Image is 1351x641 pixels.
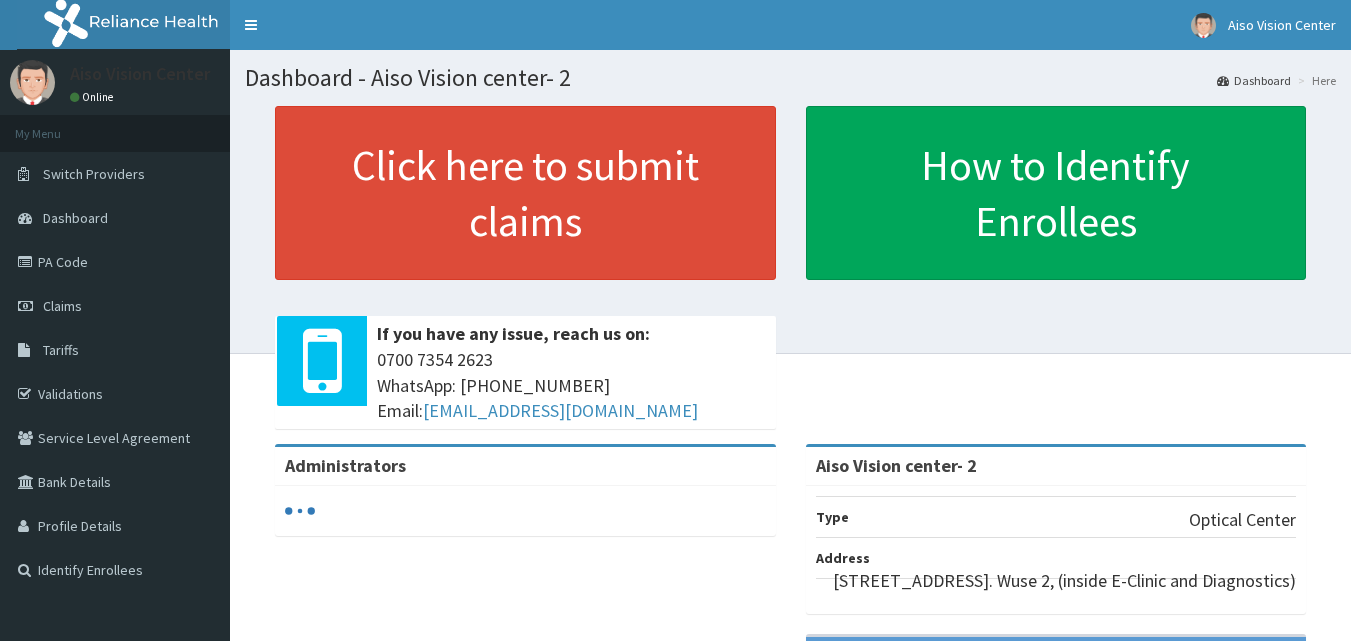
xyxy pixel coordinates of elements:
a: [EMAIL_ADDRESS][DOMAIN_NAME] [423,399,698,422]
strong: Aiso Vision center- 2 [816,454,977,477]
b: Address [816,549,870,567]
p: [STREET_ADDRESS]. Wuse 2, (inside E-Clinic and Diagnostics) [833,568,1296,594]
svg: audio-loading [285,496,315,526]
span: 0700 7354 2623 WhatsApp: [PHONE_NUMBER] Email: [377,347,766,424]
b: Administrators [285,454,406,477]
li: Here [1293,72,1336,89]
p: Aiso Vision Center [70,65,210,83]
h1: Dashboard - Aiso Vision center- 2 [245,65,1336,91]
b: If you have any issue, reach us on: [377,322,650,345]
img: User Image [1191,13,1216,38]
span: Switch Providers [43,165,145,183]
b: Type [816,508,849,526]
a: Online [70,90,118,104]
span: Dashboard [43,209,108,227]
span: Tariffs [43,341,79,359]
span: Aiso Vision Center [1228,16,1336,34]
img: User Image [10,60,55,105]
a: Click here to submit claims [275,106,776,280]
a: How to Identify Enrollees [806,106,1307,280]
p: Optical Center [1189,507,1296,533]
a: Dashboard [1217,72,1291,89]
span: Claims [43,297,82,315]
